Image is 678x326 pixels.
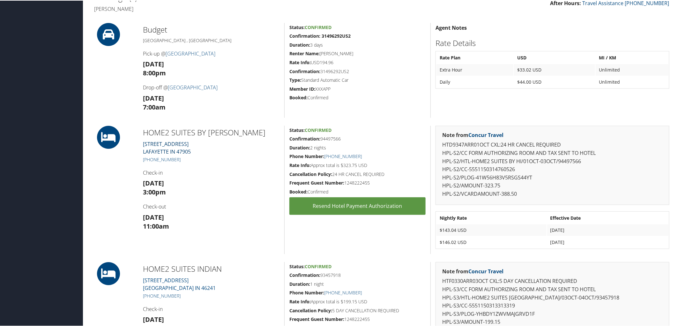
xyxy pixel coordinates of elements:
[143,83,279,90] h4: Drop-off @
[436,224,546,235] td: $143.04 USD
[436,76,513,87] td: Daily
[547,212,668,223] th: Effective Date
[289,59,311,65] strong: Rate Info:
[143,169,279,176] h4: Check-in
[289,126,305,133] strong: Status:
[289,162,311,168] strong: Rate Info:
[289,135,426,141] h5: 94497566
[289,179,344,185] strong: Frequent Guest Number:
[289,68,426,74] h5: 31496292US2
[289,144,426,150] h5: 2 nights
[289,271,426,278] h5: 93457918
[289,50,426,56] h5: [PERSON_NAME]
[289,289,324,295] strong: Phone Number:
[289,68,320,74] strong: Confirmation:
[547,224,668,235] td: [DATE]
[289,188,426,194] h5: Confirmed
[289,280,426,287] h5: 1 night
[143,68,166,77] strong: 8:00pm
[289,179,426,186] h5: 1248222455
[143,24,279,34] h2: Budget
[143,263,279,274] h2: HOME2 SUITES INDIAN
[289,162,426,168] h5: Approx total is $323.75 USD
[143,221,169,230] strong: 11:00am
[442,140,663,197] p: HTD9347ARR01OCT CXL:24 HR CANCEL REQUIRED HPL-S2/CC FORM AUTHORIZING ROOM AND TAX SENT TO HOTEL H...
[514,51,595,63] th: USD
[143,276,216,291] a: [STREET_ADDRESS][GEOGRAPHIC_DATA] IN 46241
[596,64,668,75] td: Unlimited
[289,76,301,82] strong: Type:
[143,305,279,312] h4: Check-in
[436,51,513,63] th: Rate Plan
[143,126,279,137] h2: HOME2 SUITES BY [PERSON_NAME]
[289,171,426,177] h5: 24 HR CANCEL REQUIRED
[289,197,426,214] a: Resend Hotel Payment Authorization
[168,83,218,90] a: [GEOGRAPHIC_DATA]
[514,76,595,87] td: $44.00 USD
[289,263,305,269] strong: Status:
[143,140,191,155] a: [STREET_ADDRESS]LAFAYETTE IN 47905
[289,153,324,159] strong: Phone Number:
[468,131,503,138] a: Concur Travel
[143,315,164,323] strong: [DATE]
[289,171,332,177] strong: Cancellation Policy:
[289,41,426,48] h5: 3 days
[436,212,546,223] th: Nightly Rate
[143,292,181,298] a: [PHONE_NUMBER]
[289,188,308,194] strong: Booked:
[289,280,310,286] strong: Duration:
[289,298,426,304] h5: Approx total is $199.15 USD
[289,135,320,141] strong: Confirmation:
[289,271,320,277] strong: Confirmation:
[289,50,320,56] strong: Renter Name:
[289,94,426,100] h5: Confirmed
[289,307,332,313] strong: Cancellation Policy:
[547,236,668,247] td: [DATE]
[305,24,332,30] span: Confirmed
[289,298,311,304] strong: Rate Info:
[143,93,164,102] strong: [DATE]
[143,49,279,57] h4: Pick-up @
[289,59,426,65] h5: USD194.96
[436,236,546,247] td: $146.02 USD
[289,94,308,100] strong: Booked:
[143,202,279,209] h4: Check-out
[289,85,315,91] strong: Member ID:
[289,41,310,47] strong: Duration:
[289,307,426,313] h5: 5 DAY CANCELLATION REQUIRED
[289,32,351,38] strong: Confirmation: 31496292US2
[596,76,668,87] td: Unlimited
[143,37,279,43] h5: [GEOGRAPHIC_DATA] , [GEOGRAPHIC_DATA]
[289,315,344,322] strong: Frequent Guest Number:
[514,64,595,75] td: $33.02 USD
[442,267,503,274] strong: Note from
[94,5,377,12] h4: [PERSON_NAME]
[143,102,166,111] strong: 7:00am
[305,263,332,269] span: Confirmed
[143,212,164,221] strong: [DATE]
[436,37,669,48] h2: Rate Details
[289,76,426,83] h5: Standard Automatic Car
[166,49,215,57] a: [GEOGRAPHIC_DATA]
[442,131,503,138] strong: Note from
[289,144,310,150] strong: Duration:
[143,156,181,162] a: [PHONE_NUMBER]
[143,178,164,187] strong: [DATE]
[324,289,362,295] a: [PHONE_NUMBER]
[289,85,426,92] h5: XXXAPP
[436,24,467,31] strong: Agent Notes
[305,126,332,133] span: Confirmed
[143,59,164,68] strong: [DATE]
[289,315,426,322] h5: 1248222455
[143,187,166,196] strong: 3:00pm
[289,24,305,30] strong: Status:
[324,153,362,159] a: [PHONE_NUMBER]
[596,51,668,63] th: MI / KM
[436,64,513,75] td: Extra Hour
[468,267,503,274] a: Concur Travel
